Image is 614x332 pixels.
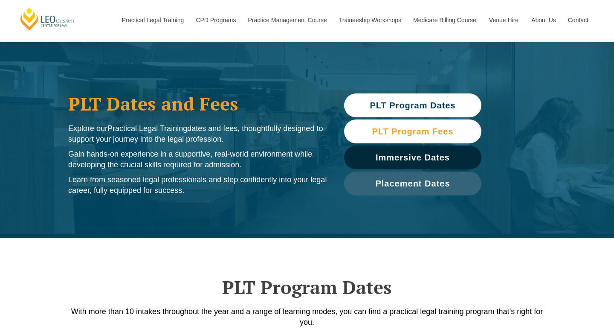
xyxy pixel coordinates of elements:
[557,275,593,311] iframe: LiveChat chat widget
[333,2,407,38] a: Traineeship Workshops
[344,119,481,143] a: PLT Program Fees
[344,172,481,195] a: Placement Dates
[344,93,481,117] a: PLT Program Dates
[372,127,453,136] span: PLT Program Fees
[116,2,190,38] a: Practical Legal Training
[189,2,241,38] a: CPD Programs
[407,2,483,38] a: Medicare Billing Course
[68,175,327,196] p: Learn from seasoned legal professionals and step confidently into your legal career, fully equipp...
[370,101,455,110] span: PLT Program Dates
[525,2,562,38] a: About Us
[376,153,450,162] span: Immersive Dates
[344,146,481,169] a: Immersive Dates
[242,2,333,38] a: Practice Management Course
[68,149,327,170] p: Gain hands-on experience in a supportive, real-world environment while developing the crucial ski...
[64,277,550,298] h2: PLT Program Dates
[68,93,327,114] h1: PLT Dates and Fees
[483,2,525,38] a: Venue Hire
[68,123,327,145] p: Explore our dates and fees, thoughtfully designed to support your journey into the legal profession.
[19,7,76,31] a: [PERSON_NAME] Centre for Law
[375,179,450,188] span: Placement Dates
[64,306,550,328] p: With more than 10 intakes throughout the year and a range of learning modes, you can find a pract...
[107,124,187,133] span: Practical Legal Training
[562,2,595,38] a: Contact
